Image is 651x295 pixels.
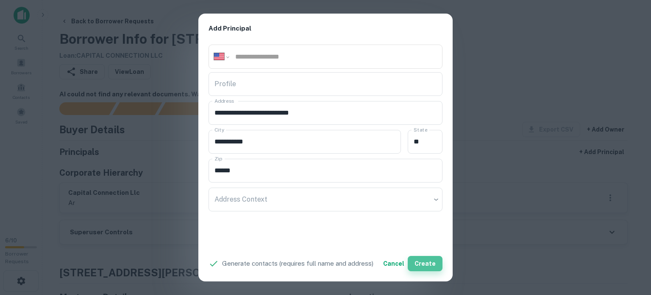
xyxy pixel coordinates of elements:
iframe: Chat Widget [609,227,651,268]
button: Create [408,256,442,271]
button: Cancel [380,256,408,271]
label: City [214,126,224,133]
label: State [414,126,427,133]
label: Zip [214,155,222,162]
h2: Add Principal [198,14,453,44]
div: ​ [209,188,442,211]
p: Generate contacts (requires full name and address) [222,258,373,269]
label: Address [214,97,234,104]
